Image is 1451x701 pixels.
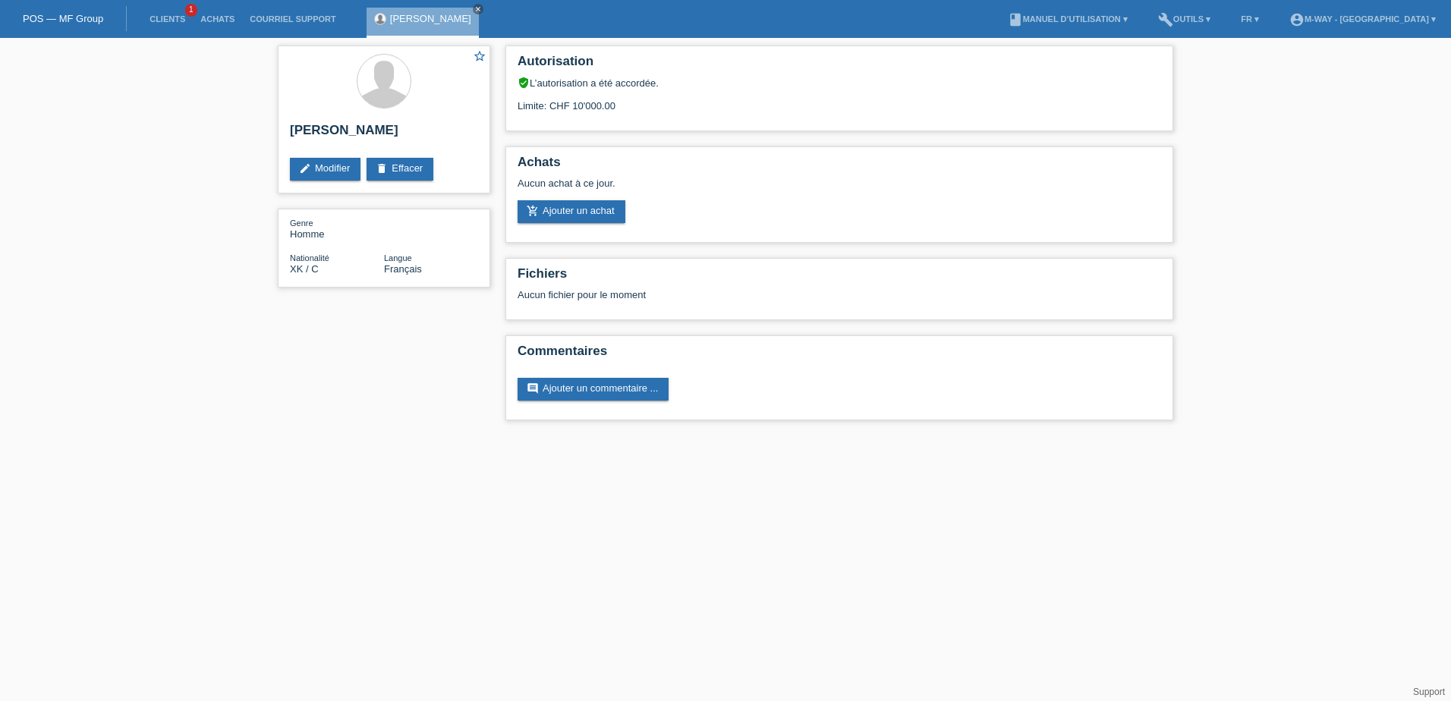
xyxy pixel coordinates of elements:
span: 1 [185,4,197,17]
div: Aucun achat à ce jour. [518,178,1161,200]
a: commentAjouter un commentaire ... [518,378,669,401]
i: build [1158,12,1173,27]
span: Français [384,263,422,275]
div: Limite: CHF 10'000.00 [518,89,1161,112]
h2: Autorisation [518,54,1161,77]
div: Homme [290,217,384,240]
i: book [1008,12,1023,27]
a: add_shopping_cartAjouter un achat [518,200,625,223]
div: Aucun fichier pour le moment [518,289,981,300]
a: deleteEffacer [367,158,433,181]
i: edit [299,162,311,174]
i: verified_user [518,77,530,89]
i: close [474,5,482,13]
a: FR ▾ [1233,14,1267,24]
a: Courriel Support [242,14,343,24]
a: Clients [142,14,193,24]
a: star_border [473,49,486,65]
span: Kosovo / C / 28.03.1986 [290,263,319,275]
span: Langue [384,253,412,262]
a: [PERSON_NAME] [390,13,471,24]
a: bookManuel d’utilisation ▾ [1000,14,1135,24]
i: star_border [473,49,486,63]
h2: Commentaires [518,344,1161,366]
a: Achats [193,14,242,24]
h2: Achats [518,155,1161,178]
i: add_shopping_cart [527,205,539,217]
a: Support [1413,687,1445,697]
span: Genre [290,218,313,228]
i: comment [527,382,539,395]
a: POS — MF Group [23,13,103,24]
a: buildOutils ▾ [1150,14,1218,24]
a: close [473,4,483,14]
a: editModifier [290,158,360,181]
i: account_circle [1289,12,1305,27]
a: account_circlem-way - [GEOGRAPHIC_DATA] ▾ [1282,14,1443,24]
span: Nationalité [290,253,329,262]
h2: [PERSON_NAME] [290,123,478,146]
i: delete [376,162,388,174]
div: L’autorisation a été accordée. [518,77,1161,89]
h2: Fichiers [518,266,1161,289]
